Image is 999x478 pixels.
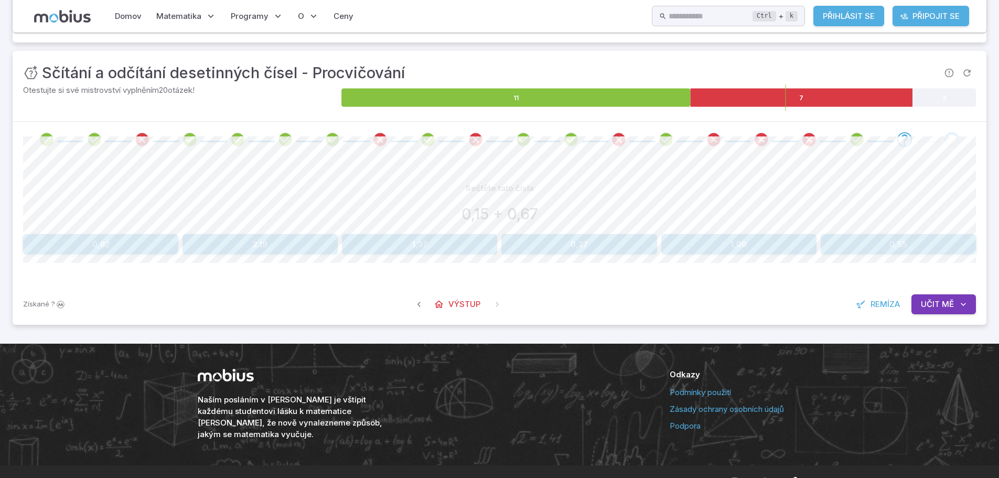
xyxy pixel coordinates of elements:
p: Přihlaste se a vydělejte si Mobiovy dolary [23,299,66,310]
button: 2.19 [182,234,338,254]
font: Zásady ochrany osobních údajů [670,404,784,414]
span: Previous Question [410,295,428,314]
font: otázek! [168,85,195,95]
div: Review your answer [564,132,578,147]
div: Review your answer [135,132,149,147]
span: Refresh Question [958,64,976,82]
div: Review your answer [87,132,102,147]
div: Review your answer [325,132,340,147]
font: Mě [942,299,954,309]
font: Matematika [156,11,201,21]
div: Review your answer [182,132,197,147]
font: 0,82 [92,239,110,249]
font: Přihlásit se [823,11,875,21]
div: Review your answer [421,132,435,147]
font: Připojit se [912,11,960,21]
div: Review your answer [659,132,673,147]
font: 1,09 [731,239,747,249]
div: Review your answer [468,132,483,147]
font: + [778,11,783,21]
a: Připojit se [893,6,969,26]
button: 0,27 [501,234,657,254]
font: 20 [159,85,168,95]
div: Review your answer [516,132,531,147]
div: Review your answer [754,132,769,147]
font: Programy [231,11,268,21]
font: Podmínky použití [670,387,731,397]
button: UčitMě [911,294,976,314]
font: Učit [921,299,940,309]
div: Přejít k další otázce [897,132,912,147]
button: 1,09 [661,234,817,254]
a: Zásady ochrany osobních údajů [670,403,802,415]
a: Podpora [670,420,802,432]
a: Podmínky použití [670,387,802,398]
span: Nahlásit problém s otázkou [940,64,958,82]
kbd: Ctrl [753,11,776,22]
font: Získané [23,300,49,308]
div: Review your answer [611,132,626,147]
font: Ceny [334,11,353,21]
button: 0,55 [821,234,976,254]
button: Remíza [851,294,907,314]
div: Review your answer [706,132,721,147]
font: 0,55 [889,239,907,249]
a: Ceny [330,4,357,28]
font: 1,37 [412,239,427,249]
font: Odkazy [670,369,700,379]
font: Výstup [448,299,480,309]
div: Review your answer [230,132,245,147]
font: ? [51,300,55,308]
font: Podpora [670,421,701,431]
div: Přejít k další otázce [944,132,959,147]
font: Otestujte si své mistrovství vyplněním [23,85,159,95]
div: Review your answer [850,132,864,147]
font: Remíza [871,299,900,309]
font: Domov [115,11,142,21]
font: Sečtěte tato čísla [466,183,534,193]
div: Review your answer [373,132,388,147]
div: Review your answer [278,132,293,147]
span: Na poslední otázku [488,295,507,314]
font: 0,15 + 0,67 [461,205,538,223]
button: 0,82 [23,234,178,254]
font: O [298,11,304,21]
font: 0,27 [571,239,588,249]
font: Sčítání a odčítání desetinných čísel - Procvičování [42,63,405,82]
a: Přihlásit se [813,6,884,26]
font: Naším posláním v [PERSON_NAME] je vštípit každému studentovi lásku k matematice [PERSON_NAME], že... [198,395,382,439]
kbd: k [786,11,798,22]
div: Review your answer [802,132,817,147]
div: Review your answer [39,132,54,147]
a: Výstup [428,294,488,314]
button: 1,37 [342,234,497,254]
a: Domov [112,4,145,28]
font: 2.19 [253,239,267,249]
